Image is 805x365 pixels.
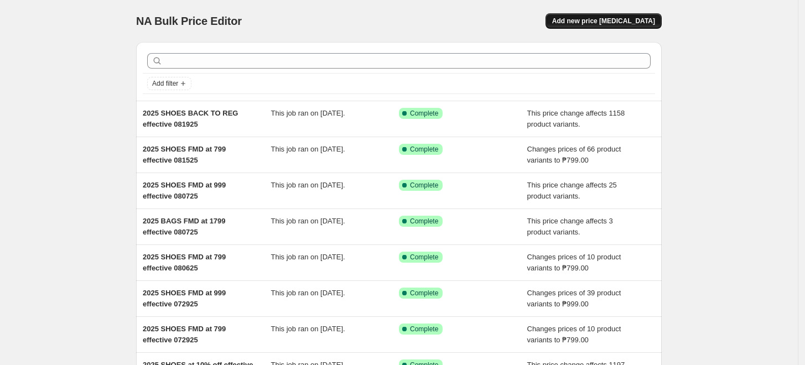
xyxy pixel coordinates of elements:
span: Complete [410,253,438,262]
span: Complete [410,109,438,118]
span: Complete [410,181,438,190]
span: This job ran on [DATE]. [271,217,345,225]
span: This job ran on [DATE]. [271,109,345,117]
span: This job ran on [DATE]. [271,145,345,153]
span: Changes prices of 39 product variants to ₱999.00 [527,289,621,308]
button: Add new price [MEDICAL_DATA] [546,13,662,29]
span: 2025 SHOES FMD at 799 effective 072925 [143,325,226,344]
span: This job ran on [DATE]. [271,253,345,261]
span: This price change affects 1158 product variants. [527,109,625,128]
span: This job ran on [DATE]. [271,289,345,297]
span: NA Bulk Price Editor [136,15,242,27]
span: 2025 SHOES FMD at 799 effective 080625 [143,253,226,272]
span: This job ran on [DATE]. [271,325,345,333]
span: 2025 BAGS FMD at 1799 effective 080725 [143,217,226,236]
span: Complete [410,145,438,154]
span: Changes prices of 66 product variants to ₱799.00 [527,145,621,164]
span: Add filter [152,79,178,88]
span: This price change affects 3 product variants. [527,217,613,236]
span: Add new price [MEDICAL_DATA] [552,17,655,25]
span: Complete [410,325,438,333]
span: Complete [410,289,438,298]
span: 2025 SHOES BACK TO REG effective 081925 [143,109,238,128]
span: Complete [410,217,438,226]
span: Changes prices of 10 product variants to ₱799.00 [527,253,621,272]
span: 2025 SHOES FMD at 999 effective 072925 [143,289,226,308]
span: This price change affects 25 product variants. [527,181,617,200]
span: This job ran on [DATE]. [271,181,345,189]
span: Changes prices of 10 product variants to ₱799.00 [527,325,621,344]
button: Add filter [147,77,191,90]
span: 2025 SHOES FMD at 999 effective 080725 [143,181,226,200]
span: 2025 SHOES FMD at 799 effective 081525 [143,145,226,164]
